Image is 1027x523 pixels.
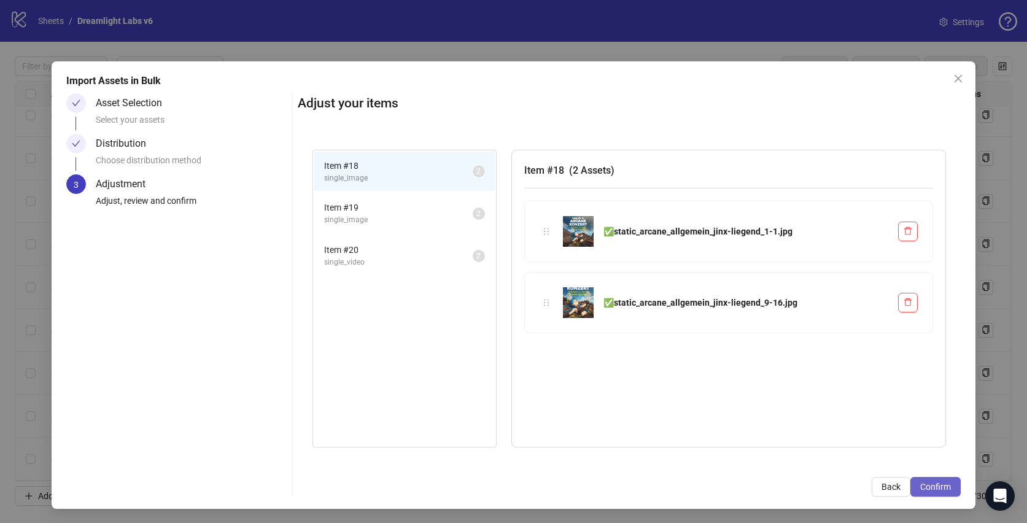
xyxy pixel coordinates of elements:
div: Adjustment [96,174,155,194]
div: Adjust, review and confirm [96,194,287,215]
div: Asset Selection [96,93,172,113]
img: ✅static_arcane_allgemein_jinx-liegend_9-16.jpg [563,287,594,318]
button: Back [872,477,910,497]
button: Confirm [910,477,961,497]
div: holder [540,296,553,309]
span: 2 [476,167,481,176]
h3: Item # 18 [524,163,934,178]
span: single_image [324,172,473,184]
h2: Adjust your items [298,93,961,114]
span: single_image [324,214,473,226]
div: ✅static_arcane_allgemein_jinx-liegend_9-16.jpg [603,296,889,309]
span: Item # 20 [324,243,473,257]
sup: 2 [473,165,485,177]
span: check [72,99,80,107]
div: Choose distribution method [96,153,287,174]
span: close [953,74,963,83]
div: ✅static_arcane_allgemein_jinx-liegend_1-1.jpg [603,225,889,238]
span: delete [904,298,912,306]
span: 2 [476,252,481,260]
span: single_video [324,257,473,268]
span: delete [904,227,912,235]
div: Select your assets [96,113,287,134]
div: Import Assets in Bulk [66,74,961,88]
span: holder [542,227,551,236]
span: holder [542,298,551,307]
div: Open Intercom Messenger [985,481,1015,511]
span: Back [882,482,901,492]
button: Delete [898,222,918,241]
button: Delete [898,293,918,312]
span: ( 2 Assets ) [569,165,614,176]
span: 3 [74,180,79,190]
sup: 2 [473,250,485,262]
div: Distribution [96,134,156,153]
span: Item # 19 [324,201,473,214]
img: ✅static_arcane_allgemein_jinx-liegend_1-1.jpg [563,216,594,247]
sup: 2 [473,207,485,220]
span: Item # 18 [324,159,473,172]
div: holder [540,225,553,238]
button: Close [948,69,968,88]
span: check [72,139,80,148]
span: Confirm [920,482,951,492]
span: 2 [476,209,481,218]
